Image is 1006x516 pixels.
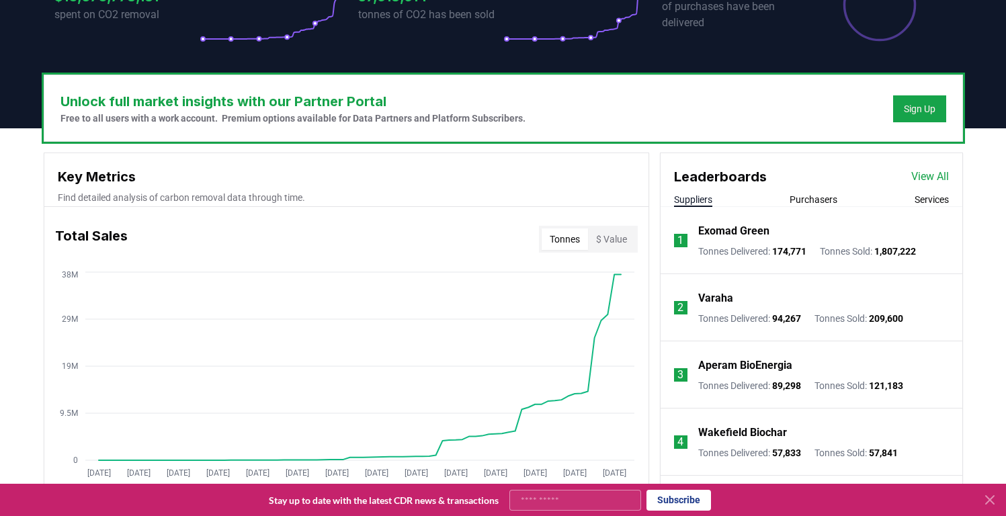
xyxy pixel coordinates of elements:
[58,191,635,204] p: Find detailed analysis of carbon removal data through time.
[893,95,946,122] button: Sign Up
[542,228,588,250] button: Tonnes
[73,456,78,465] tspan: 0
[62,314,78,324] tspan: 29M
[62,270,78,279] tspan: 38M
[698,312,801,325] p: Tonnes Delivered :
[698,446,801,460] p: Tonnes Delivered :
[814,312,903,325] p: Tonnes Sold :
[325,468,348,478] tspan: [DATE]
[911,169,949,185] a: View All
[126,468,150,478] tspan: [DATE]
[698,290,733,306] a: Varaha
[814,379,903,392] p: Tonnes Sold :
[245,468,269,478] tspan: [DATE]
[206,468,229,478] tspan: [DATE]
[698,245,806,258] p: Tonnes Delivered :
[588,228,635,250] button: $ Value
[677,367,683,383] p: 3
[698,223,769,239] a: Exomad Green
[523,468,546,478] tspan: [DATE]
[677,300,683,316] p: 2
[874,246,916,257] span: 1,807,222
[814,446,898,460] p: Tonnes Sold :
[358,7,503,23] p: tonnes of CO2 has been sold
[54,7,200,23] p: spent on CO2 removal
[166,468,190,478] tspan: [DATE]
[674,167,767,187] h3: Leaderboards
[62,361,78,371] tspan: 19M
[698,379,801,392] p: Tonnes Delivered :
[772,380,801,391] span: 89,298
[404,468,427,478] tspan: [DATE]
[820,245,916,258] p: Tonnes Sold :
[869,380,903,391] span: 121,183
[58,167,635,187] h3: Key Metrics
[87,468,110,478] tspan: [DATE]
[772,313,801,324] span: 94,267
[869,447,898,458] span: 57,841
[698,357,792,374] a: Aperam BioEnergia
[677,434,683,450] p: 4
[772,246,806,257] span: 174,771
[698,425,787,441] a: Wakefield Biochar
[677,232,683,249] p: 1
[869,313,903,324] span: 209,600
[60,112,526,125] p: Free to all users with a work account. Premium options available for Data Partners and Platform S...
[483,468,507,478] tspan: [DATE]
[364,468,388,478] tspan: [DATE]
[772,447,801,458] span: 57,833
[790,193,837,206] button: Purchasers
[60,408,78,418] tspan: 9.5M
[60,91,526,112] h3: Unlock full market insights with our Partner Portal
[562,468,586,478] tspan: [DATE]
[602,468,626,478] tspan: [DATE]
[915,193,949,206] button: Services
[904,102,935,116] a: Sign Up
[285,468,308,478] tspan: [DATE]
[674,193,712,206] button: Suppliers
[55,226,128,253] h3: Total Sales
[444,468,467,478] tspan: [DATE]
